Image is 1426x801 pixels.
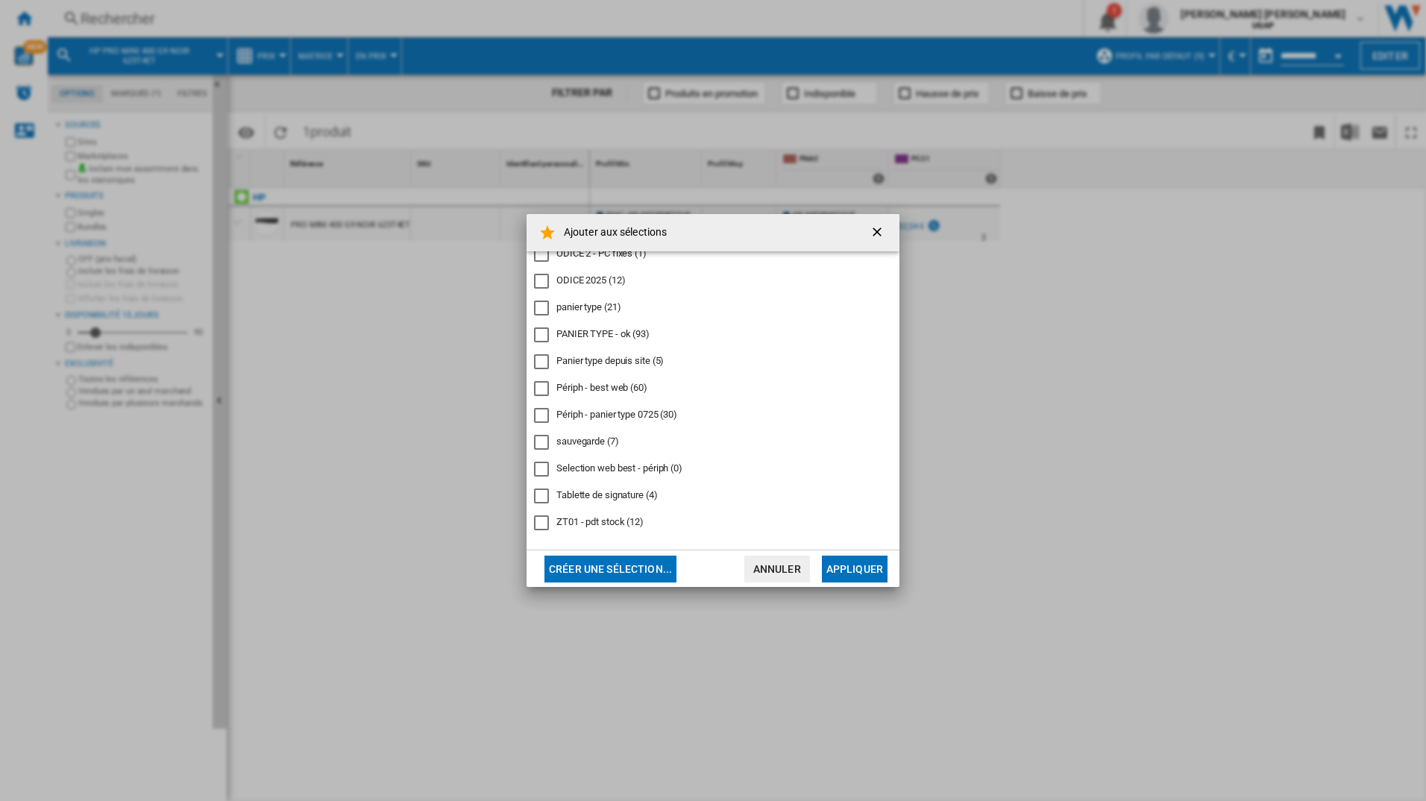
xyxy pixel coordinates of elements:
[534,489,880,503] md-checkbox: Tablette de signature
[534,274,880,289] md-checkbox: ODICE 2025
[534,515,892,530] md-checkbox: ZT01 - pdt stock
[556,489,658,502] div: Tablette de signature (4)
[556,515,644,529] div: ZT01 - pdt stock (12)
[744,556,810,582] button: Annuler
[556,408,677,421] div: Périph - panier type 0725 (30)
[556,327,650,341] div: PANIER TYPE - ok (93)
[556,462,682,475] div: Selection web best - périph (0)
[534,301,880,315] md-checkbox: panier type
[544,556,676,582] button: Créer une sélection...
[556,301,621,314] div: panier type (21)
[534,381,880,396] md-checkbox: Périph - best web
[556,274,626,287] div: ODICE 2025 (12)
[556,247,647,260] div: ODICE 2 - PC fixes (1)
[534,247,880,262] md-checkbox: ODICE 2 - PC fixes
[534,327,880,342] md-checkbox: PANIER TYPE - ok
[534,462,880,477] md-checkbox: Selection web best - périph
[864,218,893,248] button: getI18NText('BUTTONS.CLOSE_DIALOG')
[556,381,647,395] div: Périph - best web (60)
[556,225,667,240] h4: Ajouter aux sélections
[556,435,619,448] div: sauvegarde (7)
[822,556,888,582] button: Appliquer
[534,354,880,369] md-checkbox: Panier type depuis site
[556,354,664,368] div: Panier type depuis site (5)
[534,408,880,423] md-checkbox: Périph - panier type 0725
[870,224,888,242] ng-md-icon: getI18NText('BUTTONS.CLOSE_DIALOG')
[534,435,880,450] md-checkbox: sauvegarde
